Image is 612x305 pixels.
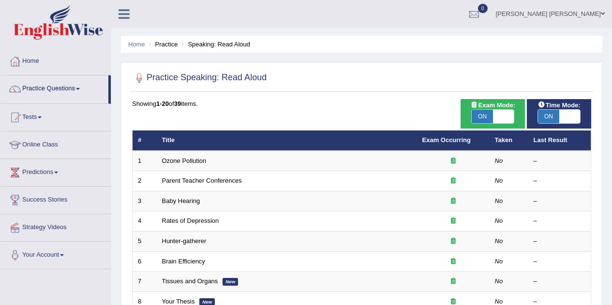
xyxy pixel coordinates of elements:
em: No [495,217,503,224]
a: Practice Questions [0,75,108,100]
div: Exam occurring question [422,277,484,286]
div: – [534,237,586,246]
div: Showing of items. [132,99,591,108]
th: Last Result [528,131,591,151]
div: – [534,257,586,266]
div: – [534,217,586,226]
em: No [495,258,503,265]
a: Baby Hearing [162,197,200,204]
div: Exam occurring question [422,197,484,206]
span: Exam Mode: [467,100,519,110]
td: 1 [133,151,157,171]
div: – [534,277,586,286]
a: Home [128,41,145,48]
span: ON [538,110,559,123]
a: Speaking Practice [18,102,108,120]
td: 5 [133,232,157,252]
em: No [495,277,503,285]
th: # [133,131,157,151]
a: Success Stories [0,187,111,211]
em: No [495,177,503,184]
div: Exam occurring question [422,217,484,226]
div: Exam occurring question [422,257,484,266]
div: Exam occurring question [422,237,484,246]
td: 3 [133,191,157,211]
td: 4 [133,211,157,232]
div: – [534,157,586,166]
em: New [223,278,238,286]
a: Exam Occurring [422,136,471,144]
span: Time Mode: [534,100,584,110]
li: Practice [147,40,178,49]
a: Brain Efficiency [162,258,205,265]
li: Speaking: Read Aloud [179,40,250,49]
span: 0 [478,4,488,13]
div: Exam occurring question [422,176,484,186]
a: Online Class [0,131,111,156]
a: Hunter-gatherer [162,237,207,245]
div: Exam occurring question [422,157,484,166]
a: Predictions [0,159,111,183]
em: No [495,237,503,245]
a: Your Account [0,242,111,266]
a: Rates of Depression [162,217,219,224]
a: Home [0,48,111,72]
td: 6 [133,251,157,272]
b: 1-20 [156,100,169,107]
a: Your Thesis [162,298,195,305]
th: Title [157,131,417,151]
th: Taken [490,131,528,151]
h2: Practice Speaking: Read Aloud [132,71,267,85]
a: Tests [0,104,111,128]
a: Parent Teacher Conferences [162,177,242,184]
em: No [495,197,503,204]
em: No [495,157,503,164]
span: ON [472,110,493,123]
div: – [534,197,586,206]
td: 7 [133,272,157,292]
div: – [534,176,586,186]
a: Ozone Pollution [162,157,207,164]
em: No [495,298,503,305]
td: 2 [133,171,157,191]
div: Show exams occurring in exams [461,99,525,129]
a: Tissues and Organs [162,277,218,285]
b: 39 [174,100,181,107]
a: Strategy Videos [0,214,111,238]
